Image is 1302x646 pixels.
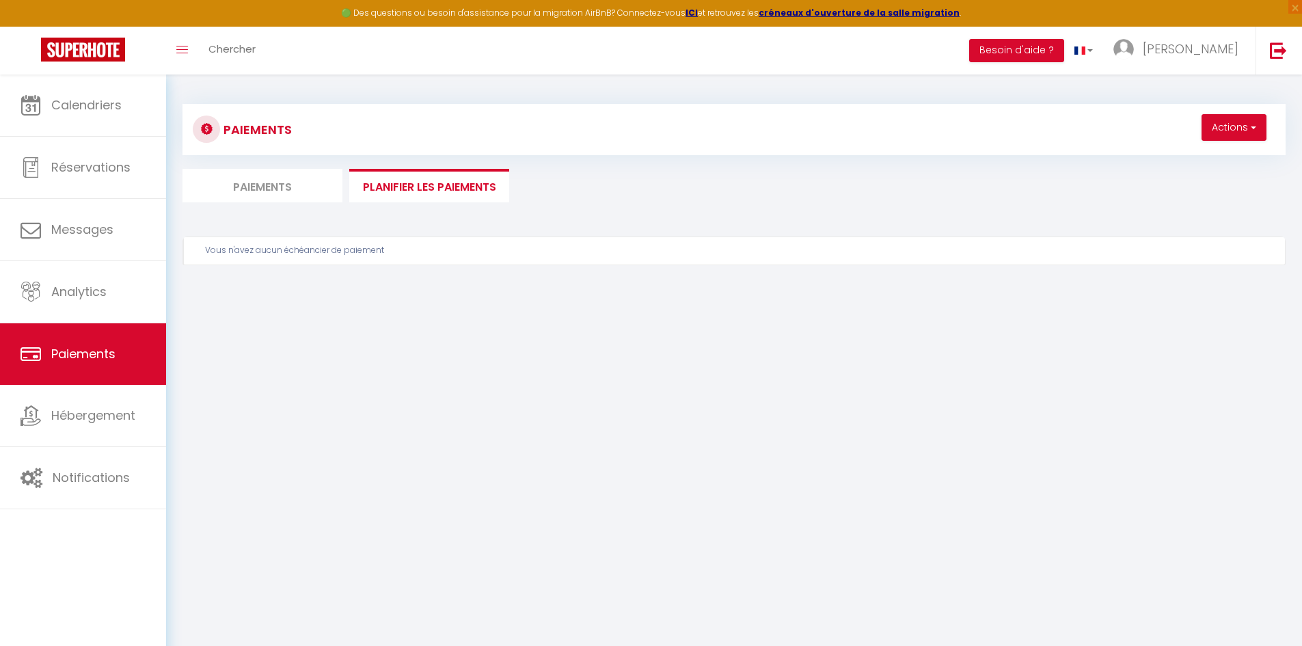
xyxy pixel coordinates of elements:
[1270,42,1287,59] img: logout
[53,469,130,486] span: Notifications
[41,38,125,62] img: Super Booking
[1113,39,1134,59] img: ...
[51,407,135,424] span: Hébergement
[349,169,509,202] li: Planifier les paiements
[51,283,107,300] span: Analytics
[51,345,116,362] span: Paiements
[51,159,131,176] span: Réservations
[1103,27,1256,75] a: ... [PERSON_NAME]
[51,96,122,113] span: Calendriers
[51,221,113,238] span: Messages
[686,7,698,18] a: ICI
[969,39,1064,62] button: Besoin d'aide ?
[1143,40,1238,57] span: [PERSON_NAME]
[208,42,256,56] span: Chercher
[182,169,342,202] li: Paiements
[198,27,266,75] a: Chercher
[759,7,960,18] a: créneaux d'ouverture de la salle migration
[205,244,1273,257] div: Vous n'avez aucun échéancier de paiement
[223,114,292,145] h3: Paiements
[1202,114,1266,142] button: Actions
